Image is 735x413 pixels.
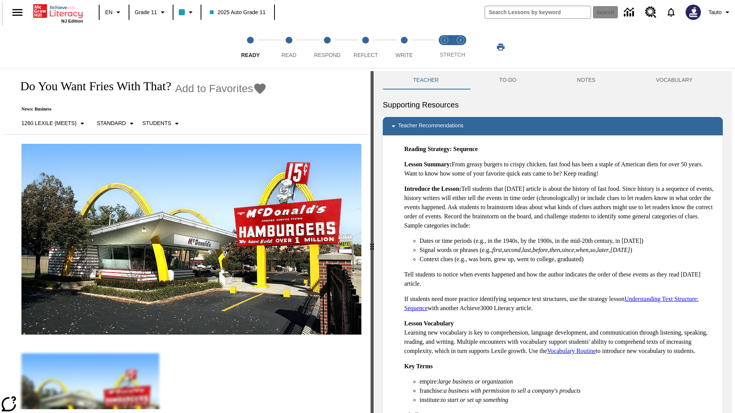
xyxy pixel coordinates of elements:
button: Grade: Grade 11, Select a grade [132,5,170,19]
strong: Reading Strategy: [404,146,452,152]
button: Stretch Respond step 2 of 2 [449,26,472,68]
input: search field [485,6,591,18]
div: reading [3,71,371,409]
img: Avatar [686,5,701,20]
span: EN [105,8,113,16]
em: last [522,247,531,253]
button: Print [488,40,513,54]
strong: Introduce the Lesson: [404,185,461,192]
h6: Supporting Resources [383,99,723,111]
em: so [590,247,596,253]
button: Read step 2 of 5 [266,26,311,68]
strong: Sequence [453,146,478,152]
span: Write [395,52,413,58]
h1: Do You Want Fries With That? [12,79,171,93]
a: Resource Center, Will open in new tab [640,2,661,23]
button: Select a new avatar [681,2,706,22]
em: when [576,247,589,253]
em: second [504,247,521,253]
a: Understanding Text Structure: Sequence [404,296,699,311]
em: first [492,247,502,253]
p: Standard [97,119,126,127]
em: since [562,247,574,253]
a: Vocabulary Routine [547,348,596,354]
button: Select Student [139,117,185,130]
strong: Key Terms [404,363,433,369]
em: [DATE] [610,247,630,253]
li: Signal words or phrases (e.g., , , , , , , , , , ) [420,246,717,255]
li: empire: [420,377,717,386]
text: 2 [459,38,461,42]
button: Class color is light blue. Change class color [176,5,198,19]
button: Scaffolds, Standard [94,117,139,130]
span: Grade 11 [135,8,157,16]
button: Reflect step 4 of 5 [343,26,388,68]
span: Ready [241,52,260,58]
button: TO-DO [469,71,547,89]
button: Language: EN, Select a language [102,5,126,19]
button: Open side menu [6,1,29,24]
button: NOTES [547,71,626,89]
p: News: Business [12,106,267,112]
button: Select Lexile, 1260 Lexile (Meets) [18,117,90,130]
button: Write step 5 of 5 [382,26,426,68]
em: before [532,247,548,253]
em: to start or set up something [441,397,508,403]
img: One of the first McDonald's stores, with the iconic red sign and golden arches. [21,144,361,335]
div: Teacher Recommendations [383,117,723,135]
div: Press Enter or Spacebar and then press right and left arrow keys to move the slider [371,71,374,413]
p: If students need more practice identifying sequence text structures, use the strategy lesson with... [404,294,717,313]
div: Home [33,3,83,23]
span: STRETCH [440,52,465,58]
p: Tell students that [DATE] article is about the history of fast food. Since history is a sequence ... [404,184,717,230]
button: Profile/Settings [706,5,735,19]
span: Read [281,52,296,58]
p: From greasy burgers to crispy chicken, fast food has been a staple of American diets for over 50 ... [404,160,717,178]
em: later [597,247,609,253]
strong: Lesson Vocabulary [404,320,454,327]
p: 1260 Lexile (Meets) [21,119,77,127]
li: Context clues (e.g., was born, grew up, went to college, graduated) [420,255,717,264]
a: Notifications [661,2,681,22]
p: Students [142,119,171,127]
em: large business or organization [438,378,513,385]
button: VOCABULARY [626,71,723,89]
span: Reflect [354,52,378,58]
span: Add to Favorites [175,83,253,95]
p: Tell students to notice when events happened and how the author indicates the order of these even... [404,270,717,288]
p: Learning new vocabulary is key to comprehension, language development, and communication through ... [404,319,717,356]
li: franchise: [420,386,717,395]
text: 1 [443,38,445,42]
p: Teacher Recommendations [398,122,463,131]
div: Instructional Panel Tabs [383,71,723,89]
li: institute: [420,395,717,405]
button: Ready step 1 of 5 [228,26,273,68]
strong: Lesson Summary: [404,161,452,167]
button: Add to Favorites - Do You Want Fries With That? [175,82,267,95]
div: activity [374,71,732,413]
button: Teacher [383,71,469,89]
span: 2025 Auto Grade 11 [210,8,265,16]
span: Respond [314,52,340,58]
a: Data Center [619,2,640,23]
em: then [549,247,560,253]
span: NJ Edition [61,19,83,23]
button: Respond step 3 of 5 [305,26,350,68]
span: Tauto [709,8,722,16]
em: a business with permission to sell a company's products [444,387,581,394]
li: Dates or time periods (e.g., in the 1940s, by the 1900s, in the mid-20th century, in [DATE]) [420,236,717,246]
button: Stretch Read step 1 of 2 [433,26,456,68]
